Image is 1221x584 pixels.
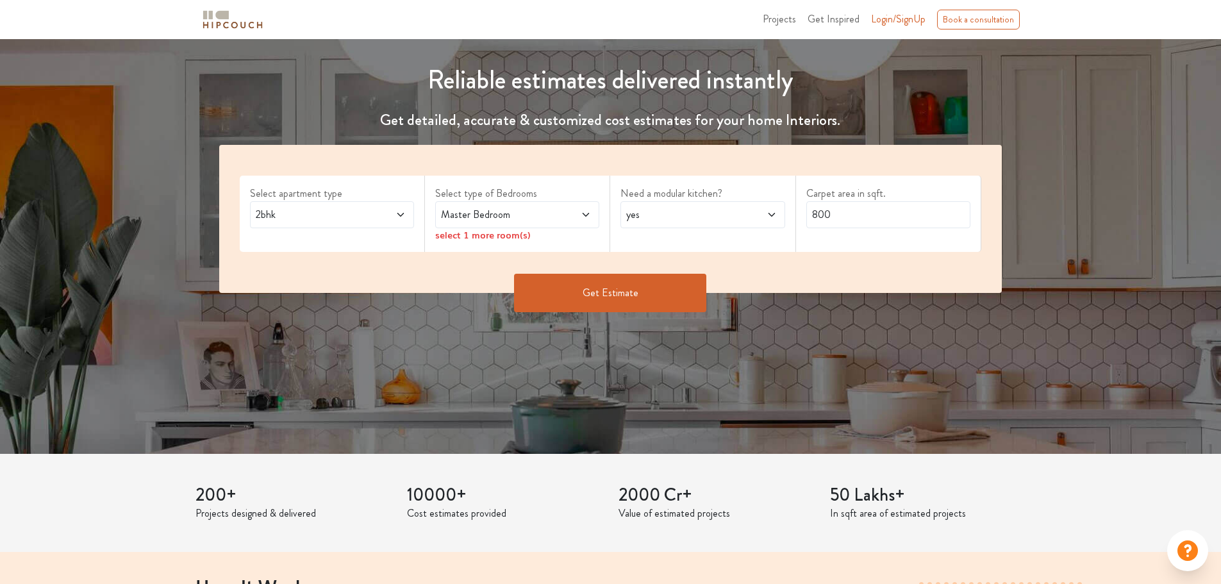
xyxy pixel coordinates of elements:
[435,228,599,242] div: select 1 more room(s)
[407,485,603,506] h3: 10000+
[937,10,1020,29] div: Book a consultation
[620,186,785,201] label: Need a modular kitchen?
[253,207,368,222] span: 2bhk
[250,186,414,201] label: Select apartment type
[195,506,392,521] p: Projects designed & delivered
[624,207,738,222] span: yes
[806,201,970,228] input: Enter area sqft
[830,485,1026,506] h3: 50 Lakhs+
[806,186,970,201] label: Carpet area in sqft.
[212,111,1010,129] h4: Get detailed, accurate & customized cost estimates for your home Interiors.
[619,506,815,521] p: Value of estimated projects
[619,485,815,506] h3: 2000 Cr+
[808,12,860,26] span: Get Inspired
[763,12,796,26] span: Projects
[871,12,926,26] span: Login/SignUp
[212,65,1010,96] h1: Reliable estimates delivered instantly
[195,485,392,506] h3: 200+
[438,207,553,222] span: Master Bedroom
[514,274,706,312] button: Get Estimate
[201,5,265,34] span: logo-horizontal.svg
[435,186,599,201] label: Select type of Bedrooms
[201,8,265,31] img: logo-horizontal.svg
[407,506,603,521] p: Cost estimates provided
[830,506,1026,521] p: In sqft area of estimated projects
